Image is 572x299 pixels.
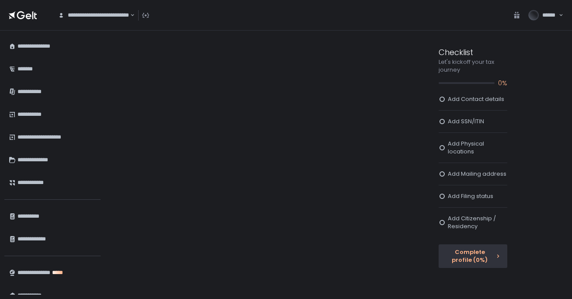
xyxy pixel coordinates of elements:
span: Add Citizenship / Residency [448,215,508,230]
button: Complete profile (0%) [439,244,508,268]
span: Complete profile (0%) [445,248,495,264]
div: Search for option [52,6,135,24]
span: Add SSN/ITIN [448,118,484,125]
span: Add Physical locations [448,140,508,156]
span: Add Mailing address [448,170,506,178]
div: Checklist [439,46,508,58]
span: Add Filing status [448,192,493,200]
span: 0% [498,78,507,88]
div: Let's kickoff your tax journey [439,58,508,74]
span: Add Contact details [448,95,504,103]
